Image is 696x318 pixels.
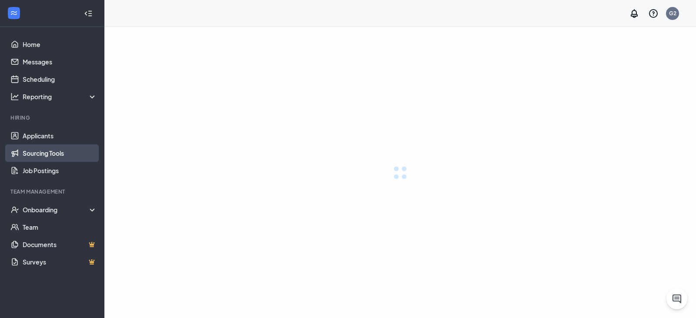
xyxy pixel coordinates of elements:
div: Team Management [10,188,95,195]
svg: ChatActive [672,294,682,304]
a: Sourcing Tools [23,144,97,162]
a: Messages [23,53,97,70]
svg: Notifications [629,8,639,19]
button: ChatActive [666,288,687,309]
a: Home [23,36,97,53]
div: Reporting [23,92,97,101]
a: SurveysCrown [23,253,97,271]
div: Onboarding [23,205,97,214]
svg: WorkstreamLogo [10,9,18,17]
a: DocumentsCrown [23,236,97,253]
a: Team [23,218,97,236]
svg: UserCheck [10,205,19,214]
a: Applicants [23,127,97,144]
div: Hiring [10,114,95,121]
a: Scheduling [23,70,97,88]
svg: Analysis [10,92,19,101]
a: Job Postings [23,162,97,179]
svg: Collapse [84,9,93,18]
div: G2 [669,10,676,17]
svg: QuestionInfo [648,8,659,19]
